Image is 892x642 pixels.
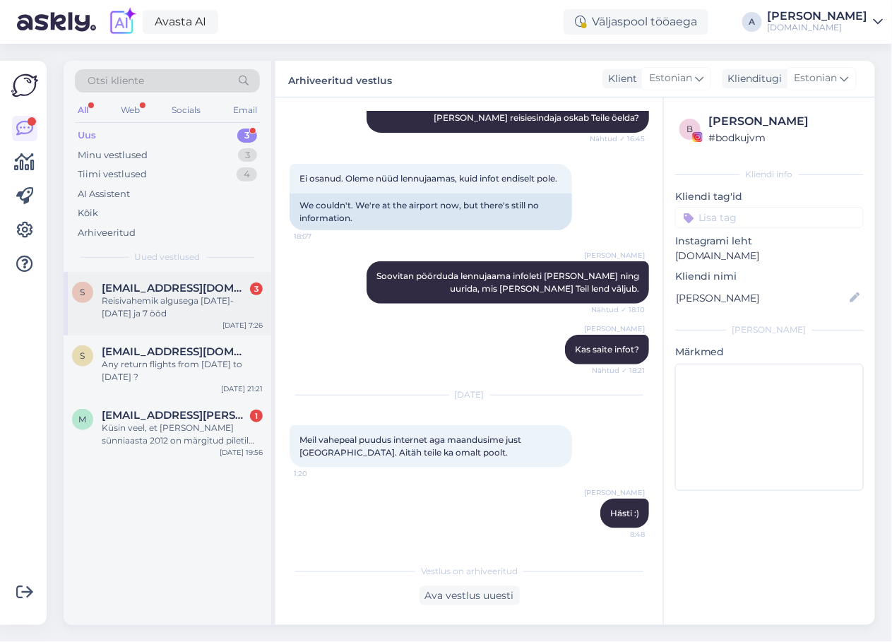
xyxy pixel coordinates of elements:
[107,7,137,37] img: explore-ai
[675,189,864,204] p: Kliendi tag'id
[795,71,838,86] span: Estonian
[591,304,645,315] span: Nähtud ✓ 18:10
[290,388,649,401] div: [DATE]
[221,384,263,394] div: [DATE] 21:21
[768,22,868,33] div: [DOMAIN_NAME]
[675,323,864,336] div: [PERSON_NAME]
[299,434,523,458] span: Meil vahepeal puudus internet aga maandusime just [GEOGRAPHIC_DATA]. Aitäh teile ka omalt poolt.
[75,101,91,119] div: All
[102,295,263,320] div: Reisivahemik algusega [DATE]-[DATE] ja 7 ööd
[78,129,96,143] div: Uus
[78,187,130,201] div: AI Assistent
[602,71,637,86] div: Klient
[575,344,639,355] span: Kas saite infot?
[11,72,38,99] img: Askly Logo
[250,410,263,422] div: 1
[290,194,572,230] div: We couldn't. We're at the airport now, but there's still no information.
[102,409,249,422] span: Marit.abel@mail.ee
[709,130,860,145] div: # bodkujvm
[222,320,263,331] div: [DATE] 7:26
[649,71,692,86] span: Estonian
[220,447,263,458] div: [DATE] 19:56
[709,113,860,130] div: [PERSON_NAME]
[102,345,249,358] span: squidpanel@gmail.com
[88,73,144,88] span: Otsi kliente
[564,9,708,35] div: Väljaspool tööaega
[675,269,864,284] p: Kliendi nimi
[675,207,864,228] input: Lisa tag
[584,250,645,261] span: [PERSON_NAME]
[687,124,694,134] span: b
[118,101,143,119] div: Web
[584,323,645,334] span: [PERSON_NAME]
[294,231,347,242] span: 18:07
[78,167,147,182] div: Tiimi vestlused
[78,226,136,240] div: Arhiveeritud
[81,287,85,297] span: S
[237,167,257,182] div: 4
[143,10,218,34] a: Avasta AI
[102,422,263,447] div: Küsin veel, et [PERSON_NAME] sünniaasta 2012 on märgitud piletil CHD. Kas see on korrektne?
[230,101,260,119] div: Email
[676,290,848,306] input: Lisa nimi
[768,11,884,33] a: [PERSON_NAME][DOMAIN_NAME]
[81,350,85,361] span: s
[675,234,864,249] p: Instagrami leht
[79,414,87,424] span: M
[742,12,762,32] div: A
[250,283,263,295] div: 3
[299,173,557,184] span: Ei osanud. Oleme nüüd lennujaamas, kuid infot endiselt pole.
[768,11,868,22] div: [PERSON_NAME]
[288,69,392,88] label: Arhiveeritud vestlus
[675,249,864,263] p: [DOMAIN_NAME]
[102,358,263,384] div: Any return flights from [DATE] to [DATE] ?
[584,487,645,498] span: [PERSON_NAME]
[592,529,645,540] span: 8:48
[590,133,645,144] span: Nähtud ✓ 16:45
[421,565,518,578] span: Vestlus on arhiveeritud
[294,468,347,479] span: 1:20
[376,271,641,294] span: Soovitan pöörduda lennujaama infoleti [PERSON_NAME] ning uurida, mis [PERSON_NAME] Teil lend väljub.
[237,129,257,143] div: 3
[675,168,864,181] div: Kliendi info
[78,148,148,162] div: Minu vestlused
[592,365,645,376] span: Nähtud ✓ 18:21
[78,206,98,220] div: Kõik
[238,148,257,162] div: 3
[610,508,639,518] span: Hästi :)
[722,71,783,86] div: Klienditugi
[102,282,249,295] span: Sireli.pilpak@mail.ee
[169,101,203,119] div: Socials
[135,251,201,263] span: Uued vestlused
[420,586,520,605] div: Ava vestlus uuesti
[675,345,864,359] p: Märkmed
